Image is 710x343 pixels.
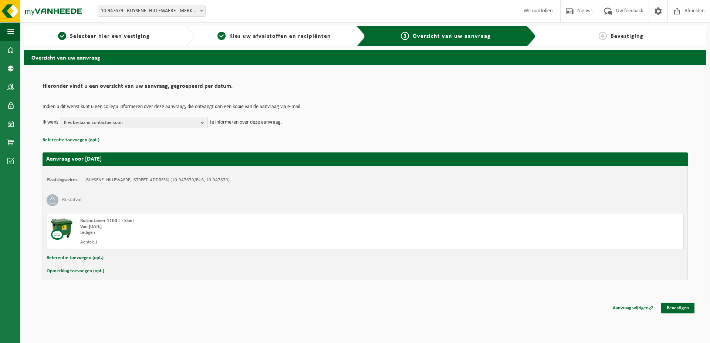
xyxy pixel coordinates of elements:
[47,266,104,276] button: Opmerking toevoegen (opt.)
[229,33,331,39] span: Kies uw afvalstoffen en recipiënten
[86,177,230,183] td: BUYSENE- HILLEWAERE, [STREET_ADDRESS] (10-947679/BUS, 10-947679)
[80,218,134,223] span: Rolcontainer 1100 L - klant
[661,303,694,313] a: Bevestigen
[198,32,350,41] a: 2Kies uw afvalstoffen en recipiënten
[210,117,282,128] p: te informeren over deze aanvraag.
[58,32,66,40] span: 1
[540,8,553,14] strong: Jolien
[64,117,198,128] span: Kies bestaand contactpersoon
[47,178,79,182] strong: Plaatsingsadres:
[46,156,102,162] strong: Aanvraag voor [DATE]
[98,6,206,17] span: 10-947679 - BUYSENE- HILLEWAERE - MERKEM
[43,83,688,93] h2: Hieronder vindt u een overzicht van uw aanvraag, gegroepeerd per datum.
[599,32,607,40] span: 4
[28,32,180,41] a: 1Selecteer hier een vestiging
[80,224,102,229] strong: Van [DATE]
[80,239,395,245] div: Aantal: 1
[98,6,205,16] span: 10-947679 - BUYSENE- HILLEWAERE - MERKEM
[401,32,409,40] span: 3
[607,303,659,313] a: Aanvraag wijzigen
[43,117,58,128] p: Ik wens
[43,135,99,145] button: Referentie toevoegen (opt.)
[611,33,643,39] span: Bevestiging
[47,253,104,263] button: Referentie toevoegen (opt.)
[70,33,150,39] span: Selecteer hier een vestiging
[24,50,706,64] h2: Overzicht van uw aanvraag
[43,104,688,110] p: Indien u dit wenst kunt u een collega informeren over deze aanvraag, die ontvangt dan een kopie v...
[51,218,73,240] img: WB-1100-CU.png
[80,230,395,236] div: Ledigen
[217,32,226,40] span: 2
[62,194,81,206] h3: Restafval
[413,33,491,39] span: Overzicht van uw aanvraag
[60,117,208,128] button: Kies bestaand contactpersoon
